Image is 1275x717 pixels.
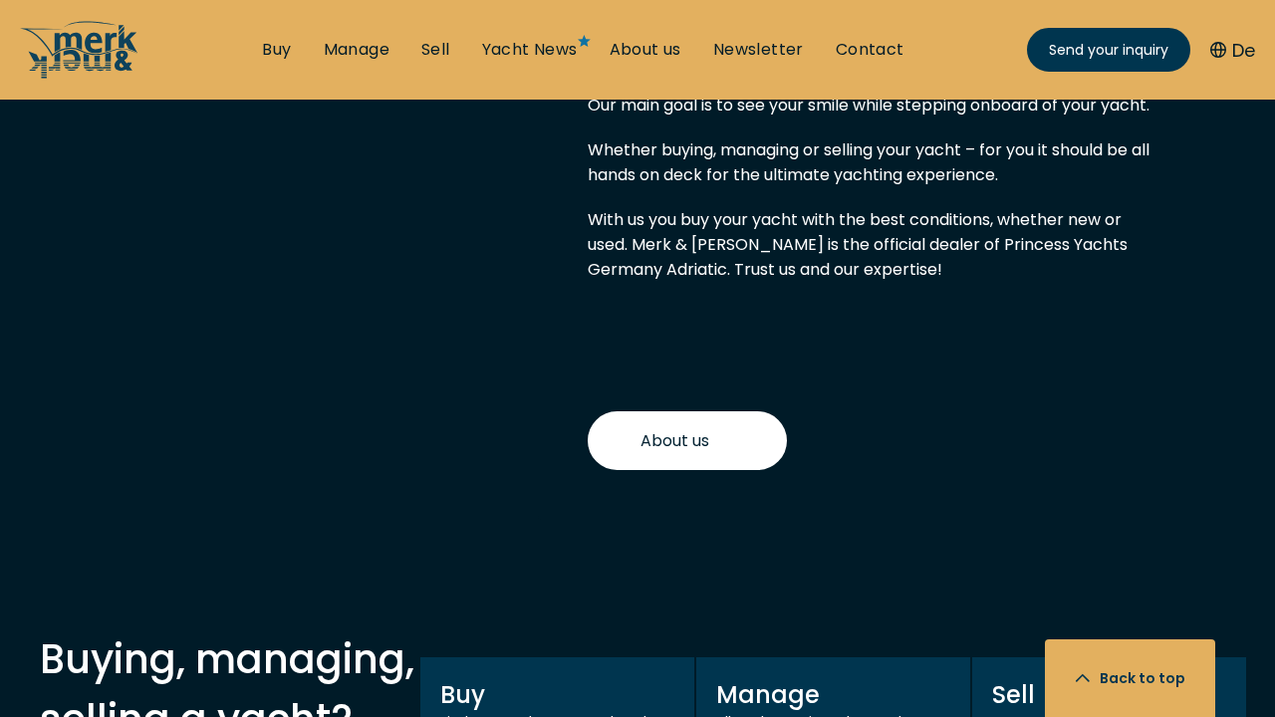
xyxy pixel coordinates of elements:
[836,39,904,61] a: Contact
[588,137,1155,187] p: Whether buying, managing or selling your yacht – for you it should be all hands on deck for the u...
[482,39,578,61] a: Yacht News
[1210,37,1255,64] button: De
[640,428,735,453] span: About us
[588,207,1155,282] p: With us you buy your yacht with the best conditions, whether new or used. Merk & [PERSON_NAME] is...
[262,39,291,61] a: Buy
[610,39,681,61] a: About us
[1027,28,1190,72] a: Send your inquiry
[588,93,1155,118] p: Our main goal is to see your smile while stepping onboard of your yacht.
[324,39,389,61] a: Manage
[440,677,674,712] h4: Buy
[713,39,804,61] a: Newsletter
[1045,639,1215,717] button: Back to top
[1049,40,1168,61] span: Send your inquiry
[992,677,1226,712] h4: Sell
[421,39,450,61] a: Sell
[588,411,787,470] a: About us
[716,677,950,712] h4: Manage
